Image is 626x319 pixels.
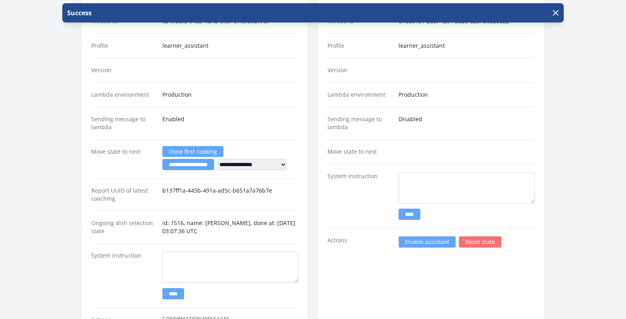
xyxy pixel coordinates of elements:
dt: Sending message to lambda [91,115,156,131]
dt: Sending message to lambda [327,115,392,131]
dt: Version [327,66,392,74]
dd: id: 1516, name: [PERSON_NAME], done at: [DATE] 03:07:36 UTC [162,219,299,235]
a: Done first cooking [162,146,223,157]
dt: Lambda environment [327,91,392,99]
dd: Enabled [162,115,299,131]
dd: Production [162,91,299,99]
a: Enable assistant [399,236,456,248]
dt: Version [91,66,156,74]
dd: b137ff1a-445b-491a-ad5c-b651a7a76b7e [162,187,299,203]
p: Success [65,8,92,18]
dt: Profile [91,42,156,50]
dd: Disabled [399,115,535,131]
dd: learner_assistant [399,42,535,50]
dt: Move state to next [91,148,156,170]
dt: Lambda environment [91,91,156,99]
dt: Profile [327,42,392,50]
dd: learner_assistant [162,42,299,50]
dt: System instruction [91,252,156,299]
a: Reset state [459,236,501,248]
dt: Report UUID of latest coaching [91,187,156,203]
dt: System instruction [327,172,392,220]
dd: Production [399,91,535,99]
dt: Actions [327,236,392,248]
dt: Ongoing dish selection state [91,219,156,235]
dt: Move state to next [327,148,392,156]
